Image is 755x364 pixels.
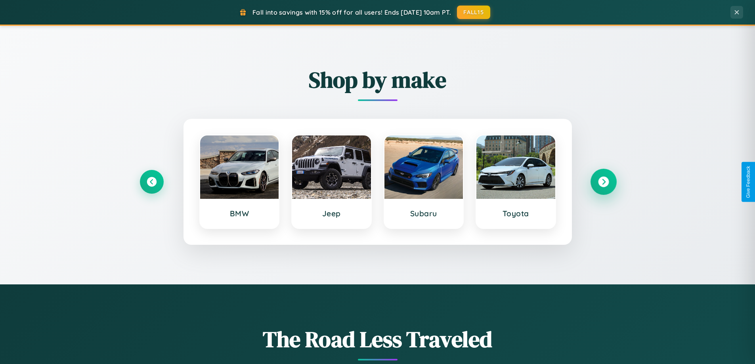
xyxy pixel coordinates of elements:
[140,65,615,95] h2: Shop by make
[392,209,455,218] h3: Subaru
[300,209,363,218] h3: Jeep
[140,324,615,354] h1: The Road Less Traveled
[457,6,490,19] button: FALL15
[745,166,751,198] div: Give Feedback
[252,8,451,16] span: Fall into savings with 15% off for all users! Ends [DATE] 10am PT.
[484,209,547,218] h3: Toyota
[208,209,271,218] h3: BMW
